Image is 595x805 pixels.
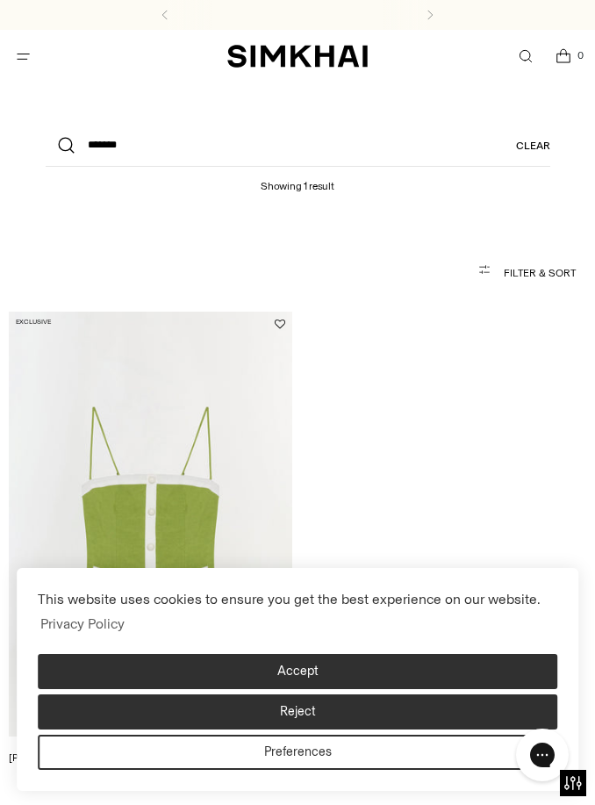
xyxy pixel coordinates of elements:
button: Reject [38,694,557,730]
button: Preferences [38,735,557,770]
button: Open menu modal [5,39,41,75]
a: [PERSON_NAME] Down [PERSON_NAME] [9,751,206,764]
iframe: Gorgias live chat messenger [507,722,577,787]
span: This website uses cookies to ensure you get the best experience on our website. [38,591,541,607]
span: 0 [572,47,588,63]
a: Open search modal [507,39,543,75]
img: Eleanor Button Down Cami [9,312,292,737]
button: Accept [38,654,557,689]
button: Search [46,125,88,167]
a: SIMKHAI [227,44,368,69]
h1: Showing 1 result [261,167,333,192]
button: Add to Wishlist [275,319,285,329]
button: Filter & Sort [304,255,576,291]
a: Clear [516,125,550,167]
a: Privacy Policy (opens in a new tab) [38,610,127,636]
iframe: Sign Up via Text for Offers [14,738,176,791]
div: cookie bar [17,568,578,791]
a: Open cart modal [545,39,581,75]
